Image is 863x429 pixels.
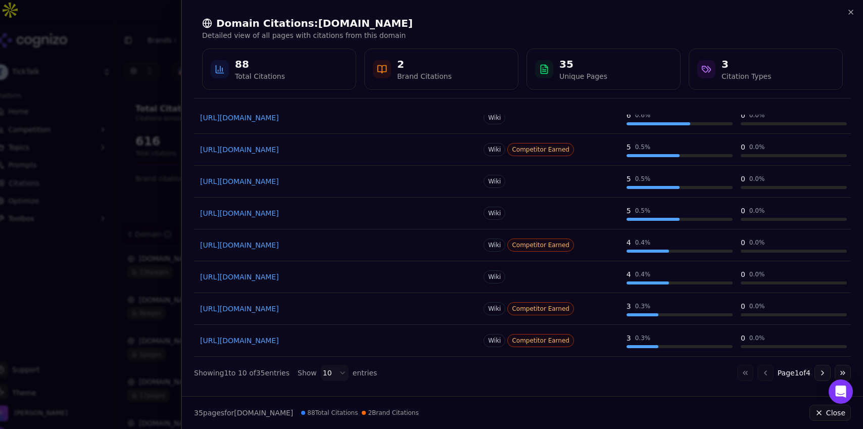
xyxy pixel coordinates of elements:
[200,145,473,155] a: [URL][DOMAIN_NAME]
[507,239,574,252] span: Competitor Earned
[235,71,285,81] div: Total Citations
[200,240,473,250] a: [URL][DOMAIN_NAME]
[741,333,745,343] div: 0
[778,368,810,378] span: Page 1 of 4
[749,175,765,183] div: 0.0 %
[353,368,377,378] span: entries
[200,208,473,218] a: [URL][DOMAIN_NAME]
[200,336,473,346] a: [URL][DOMAIN_NAME]
[627,237,631,248] div: 4
[484,239,505,252] span: Wiki
[627,333,631,343] div: 3
[749,207,765,215] div: 0.0 %
[507,302,574,315] span: Competitor Earned
[298,368,317,378] span: Show
[809,405,851,421] button: Close
[507,143,574,156] span: Competitor Earned
[362,409,418,417] span: 2 Brand Citations
[741,110,745,120] div: 0
[234,409,293,417] span: [DOMAIN_NAME]
[741,206,745,216] div: 0
[722,57,771,71] div: 3
[722,71,771,81] div: Citation Types
[741,237,745,248] div: 0
[749,302,765,310] div: 0.0 %
[484,175,505,188] span: Wiki
[749,143,765,151] div: 0.0 %
[202,30,843,40] p: Detailed view of all pages with citations from this domain
[200,113,473,123] a: [URL][DOMAIN_NAME]
[749,334,765,342] div: 0.0 %
[741,301,745,311] div: 0
[741,269,745,279] div: 0
[635,270,651,278] div: 0.4 %
[202,16,843,30] h2: Domain Citations: [DOMAIN_NAME]
[397,71,452,81] div: Brand Citations
[749,111,765,119] div: 0.0 %
[635,334,651,342] div: 0.3 %
[635,143,651,151] div: 0.5 %
[200,272,473,282] a: [URL][DOMAIN_NAME]
[484,270,505,283] span: Wiki
[484,334,505,347] span: Wiki
[194,409,203,417] span: 35
[635,239,651,247] div: 0.4 %
[627,174,631,184] div: 5
[741,174,745,184] div: 0
[200,176,473,186] a: [URL][DOMAIN_NAME]
[741,142,745,152] div: 0
[559,57,607,71] div: 35
[301,409,358,417] span: 88 Total Citations
[484,111,505,124] span: Wiki
[627,269,631,279] div: 4
[749,270,765,278] div: 0.0 %
[484,143,505,156] span: Wiki
[194,16,851,357] div: Data table
[635,111,651,119] div: 0.6 %
[635,175,651,183] div: 0.5 %
[200,304,473,314] a: [URL][DOMAIN_NAME]
[397,57,452,71] div: 2
[484,207,505,220] span: Wiki
[627,206,631,216] div: 5
[627,110,631,120] div: 6
[559,71,607,81] div: Unique Pages
[627,301,631,311] div: 3
[635,302,651,310] div: 0.3 %
[194,408,293,418] p: page s for
[235,57,285,71] div: 88
[507,334,574,347] span: Competitor Earned
[749,239,765,247] div: 0.0 %
[627,142,631,152] div: 5
[484,302,505,315] span: Wiki
[194,368,290,378] div: Showing 1 to 10 of 35 entries
[635,207,651,215] div: 0.5 %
